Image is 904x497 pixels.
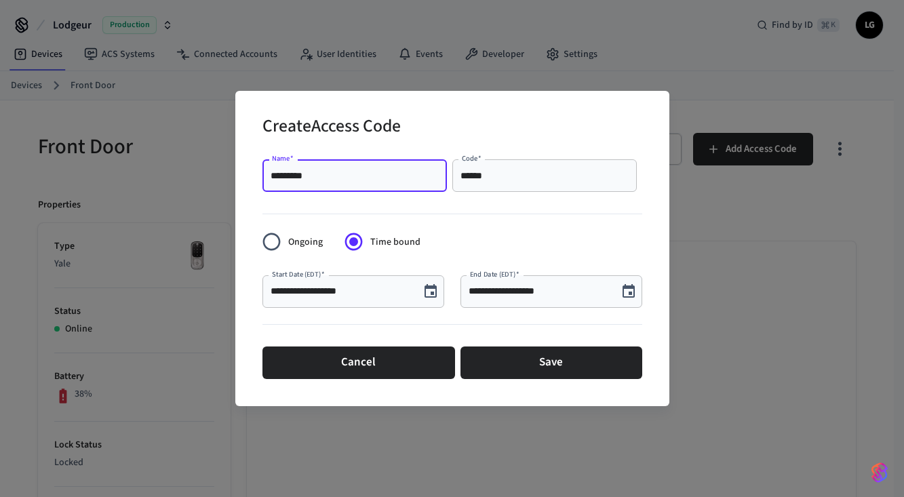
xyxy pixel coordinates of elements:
span: Ongoing [288,235,323,250]
label: Code [462,153,482,163]
button: Choose date, selected date is Oct 7, 2025 [417,278,444,305]
button: Choose date, selected date is Oct 7, 2025 [615,278,642,305]
img: SeamLogoGradient.69752ec5.svg [871,462,888,483]
label: End Date (EDT) [470,269,519,279]
label: Start Date (EDT) [272,269,324,279]
label: Name [272,153,294,163]
h2: Create Access Code [262,107,401,148]
span: Time bound [370,235,420,250]
button: Save [460,346,642,379]
button: Cancel [262,346,455,379]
